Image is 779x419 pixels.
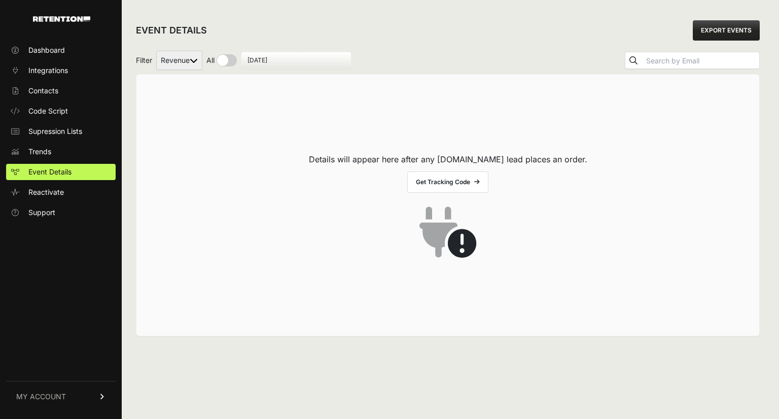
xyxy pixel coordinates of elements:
[156,51,202,70] select: Filter
[6,144,116,160] a: Trends
[136,55,152,65] span: Filter
[6,103,116,119] a: Code Script
[28,167,72,177] span: Event Details
[6,184,116,200] a: Reactivate
[407,171,488,193] a: Get Tracking Code
[136,23,207,38] h2: EVENT DETAILS
[6,204,116,221] a: Support
[28,45,65,55] span: Dashboard
[33,16,90,22] img: Retention.com
[28,65,68,76] span: Integrations
[644,54,759,68] input: Search by Email
[28,207,55,218] span: Support
[309,153,587,165] p: Details will appear here after any [DOMAIN_NAME] lead places an order.
[6,123,116,139] a: Supression Lists
[28,106,68,116] span: Code Script
[28,126,82,136] span: Supression Lists
[6,164,116,180] a: Event Details
[6,83,116,99] a: Contacts
[6,381,116,412] a: MY ACCOUNT
[28,147,51,157] span: Trends
[28,86,58,96] span: Contacts
[6,62,116,79] a: Integrations
[6,42,116,58] a: Dashboard
[28,187,64,197] span: Reactivate
[693,20,760,41] a: EXPORT EVENTS
[16,392,66,402] span: MY ACCOUNT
